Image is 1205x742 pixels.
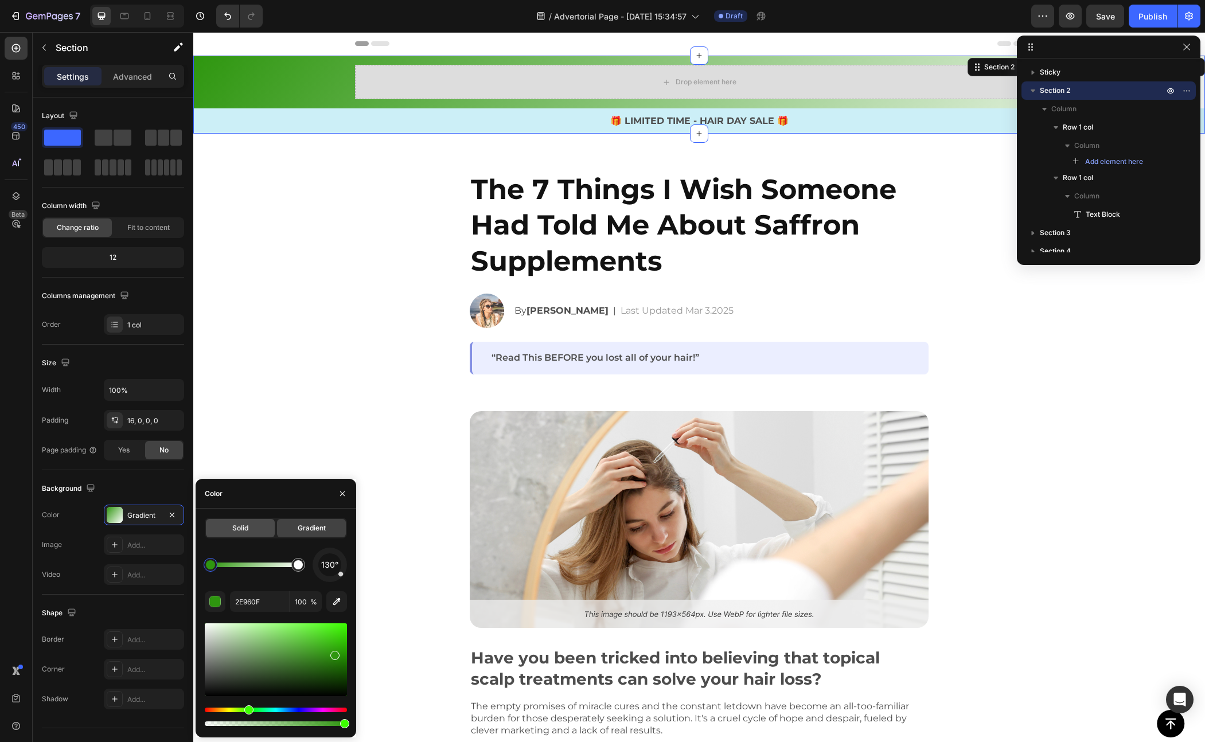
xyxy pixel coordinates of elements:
[726,11,743,21] span: Draft
[298,320,716,332] p: “Read This BEFORE you lost all of your hair!”
[230,591,290,612] input: Eg: FFFFFF
[420,272,423,286] p: |
[1074,190,1099,202] span: Column
[42,481,98,497] div: Background
[549,10,552,22] span: /
[159,445,169,455] span: No
[113,71,152,83] p: Advanced
[1074,140,1099,151] span: Column
[1129,5,1177,28] button: Publish
[104,380,184,400] input: Auto
[127,222,170,233] span: Fit to content
[926,28,976,42] button: AI Content
[1067,155,1148,169] button: Add element here
[1085,157,1143,167] span: Add element here
[1,82,1011,96] p: 🎁 LIMITED TIME - HAIR DAY SALE 🎁
[57,222,99,233] span: Change ratio
[42,198,103,214] div: Column width
[1051,103,1077,115] span: Column
[127,510,161,521] div: Gradient
[298,523,326,533] span: Gradient
[42,415,68,425] div: Padding
[42,694,68,704] div: Shadow
[75,9,80,23] p: 7
[276,261,311,296] img: gempages_576114690648703826-adfc4cfb-c986-4217-aba4-266441a31ffd.png
[11,122,28,131] div: 450
[9,210,28,219] div: Beta
[1086,209,1120,220] span: Text Block
[127,665,181,675] div: Add...
[482,45,543,54] div: Drop element here
[278,140,703,245] strong: The 7 Things I Wish Someone Had Told Me About Saffron Supplements
[216,5,263,28] div: Undo/Redo
[42,510,60,520] div: Color
[789,30,824,40] div: Section 2
[1040,85,1070,96] span: Section 2
[321,558,338,572] span: 130°
[42,445,98,455] div: Page padding
[44,249,182,265] div: 12
[42,319,61,330] div: Order
[427,272,540,286] p: Last Updated Mar 3.2025
[276,138,735,248] h2: Rich Text Editor. Editing area: main
[193,32,1205,742] iframe: Design area
[127,320,181,330] div: 1 col
[5,5,85,28] button: 7
[127,540,181,550] div: Add...
[1040,67,1060,78] span: Sticky
[205,708,347,712] div: Hue
[333,273,415,284] strong: [PERSON_NAME]
[278,139,734,247] p: ⁠⁠⁠⁠⁠⁠⁠
[1166,686,1194,713] div: Open Intercom Messenger
[310,597,317,607] span: %
[57,71,89,83] p: Settings
[127,635,181,645] div: Add...
[1138,10,1167,22] div: Publish
[42,606,79,621] div: Shape
[1040,245,1071,257] span: Section 4
[42,664,65,674] div: Corner
[1096,11,1115,21] span: Save
[554,10,687,22] span: Advertorial Page - [DATE] 15:34:57
[56,41,150,54] p: Section
[118,445,130,455] span: Yes
[42,108,80,124] div: Layout
[276,379,735,596] img: gempages_576114690648703826-71ca2e3d-90f1-4bc1-b895-6ec90eb0fba1.png
[1040,227,1071,239] span: Section 3
[127,694,181,705] div: Add...
[42,356,72,371] div: Size
[278,615,734,657] p: Have you been tricked into believing that topical scalp treatments can solve your hair loss?
[127,570,181,580] div: Add...
[127,416,181,426] div: 16, 0, 0, 0
[232,523,248,533] span: Solid
[42,569,60,580] div: Video
[321,272,415,286] p: By
[42,288,131,304] div: Columns management
[42,385,61,395] div: Width
[205,489,223,499] div: Color
[42,634,64,645] div: Border
[845,30,918,40] p: Create Theme Section
[1063,122,1093,133] span: Row 1 col
[1063,172,1093,183] span: Row 1 col
[1086,5,1124,28] button: Save
[42,540,62,550] div: Image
